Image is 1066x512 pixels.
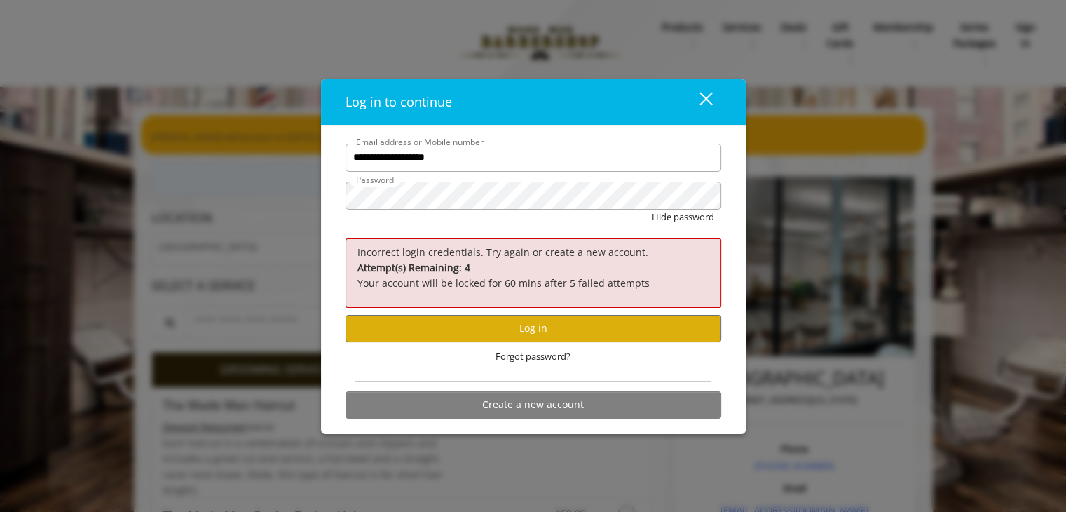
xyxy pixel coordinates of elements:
span: Log in to continue [346,93,452,110]
button: Log in [346,315,721,342]
input: Password [346,182,721,210]
span: Forgot password? [496,349,570,364]
input: Email address or Mobile number [346,144,721,172]
button: Create a new account [346,391,721,419]
label: Password [349,173,401,187]
div: close dialog [683,91,711,112]
p: Your account will be locked for 60 mins after 5 failed attempts [357,260,709,292]
span: Incorrect login credentials. Try again or create a new account. [357,245,648,259]
b: Attempt(s) Remaining: 4 [357,261,470,274]
button: Hide password [652,210,714,224]
label: Email address or Mobile number [349,135,491,149]
button: close dialog [674,88,721,116]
